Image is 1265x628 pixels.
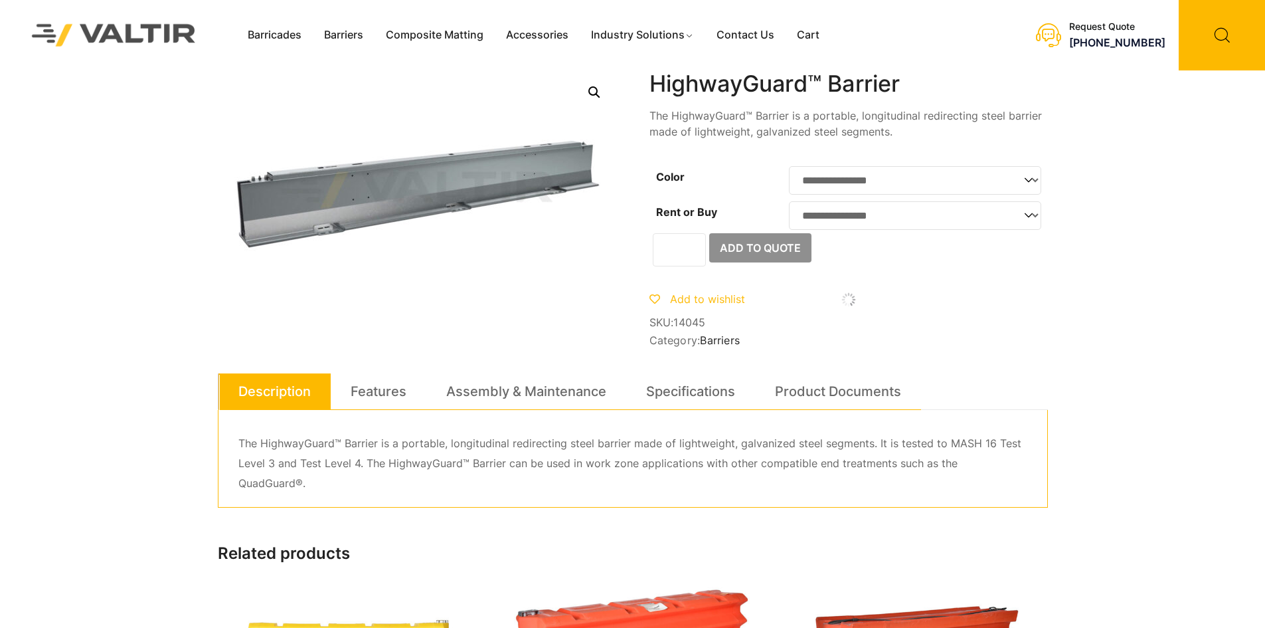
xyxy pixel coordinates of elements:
[656,170,685,183] label: Color
[786,25,831,45] a: Cart
[580,25,705,45] a: Industry Solutions
[775,373,901,409] a: Product Documents
[705,25,786,45] a: Contact Us
[673,316,705,329] span: 14045
[649,316,1048,329] span: SKU:
[646,373,735,409] a: Specifications
[700,334,740,347] a: Barriers
[1069,36,1165,49] a: [PHONE_NUMBER]
[236,25,313,45] a: Barricades
[313,25,375,45] a: Barriers
[653,233,706,266] input: Product quantity
[351,373,406,409] a: Features
[495,25,580,45] a: Accessories
[649,334,1048,347] span: Category:
[649,108,1048,140] p: The HighwayGuard™ Barrier is a portable, longitudinal redirecting steel barrier made of lightweig...
[238,434,1027,494] p: The HighwayGuard™ Barrier is a portable, longitudinal redirecting steel barrier made of lightweig...
[238,373,311,409] a: Description
[649,70,1048,98] h1: HighwayGuard™ Barrier
[1069,21,1165,33] div: Request Quote
[446,373,606,409] a: Assembly & Maintenance
[656,205,717,219] label: Rent or Buy
[375,25,495,45] a: Composite Matting
[15,7,213,63] img: Valtir Rentals
[709,233,811,262] button: Add to Quote
[218,544,1048,564] h2: Related products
